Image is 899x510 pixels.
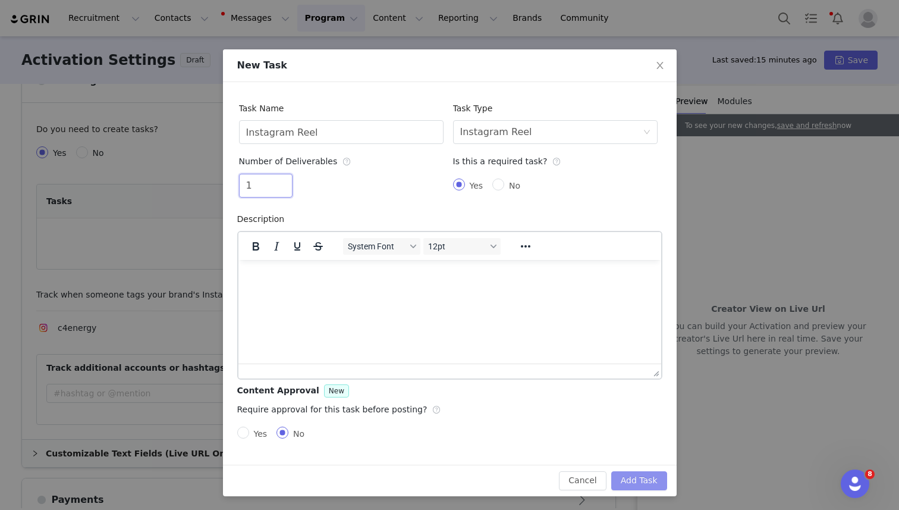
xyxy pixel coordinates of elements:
[423,238,501,255] button: Font sizes
[515,238,536,255] button: Reveal or hide additional toolbar items
[655,61,665,70] i: icon: close
[453,157,561,166] span: Is this a required task?
[239,104,290,113] label: Task Name
[643,129,650,137] i: icon: down
[237,60,287,71] span: New Task
[611,471,667,490] button: Add Task
[504,181,525,190] span: No
[249,429,272,439] span: Yes
[453,104,499,113] label: Task Type
[308,238,328,255] button: Strikethrough
[649,364,661,378] div: Press the Up and Down arrow keys to resize the editor.
[329,387,344,395] span: New
[287,238,307,255] button: Underline
[465,181,488,190] span: Yes
[246,238,266,255] button: Bold
[428,242,486,251] span: 12pt
[643,49,677,83] button: Close
[239,157,351,166] span: Number of Deliverables
[460,121,532,143] div: Instagram Reel
[343,238,420,255] button: Fonts
[237,405,441,414] span: Require approval for this task before posting?
[238,260,661,364] iframe: Rich Text Area
[841,470,869,498] iframe: Intercom live chat
[288,429,309,439] span: No
[237,214,291,224] label: Description
[559,471,606,490] button: Cancel
[348,242,406,251] span: System Font
[266,238,287,255] button: Italic
[865,470,875,479] span: 8
[237,386,319,395] span: Content Approval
